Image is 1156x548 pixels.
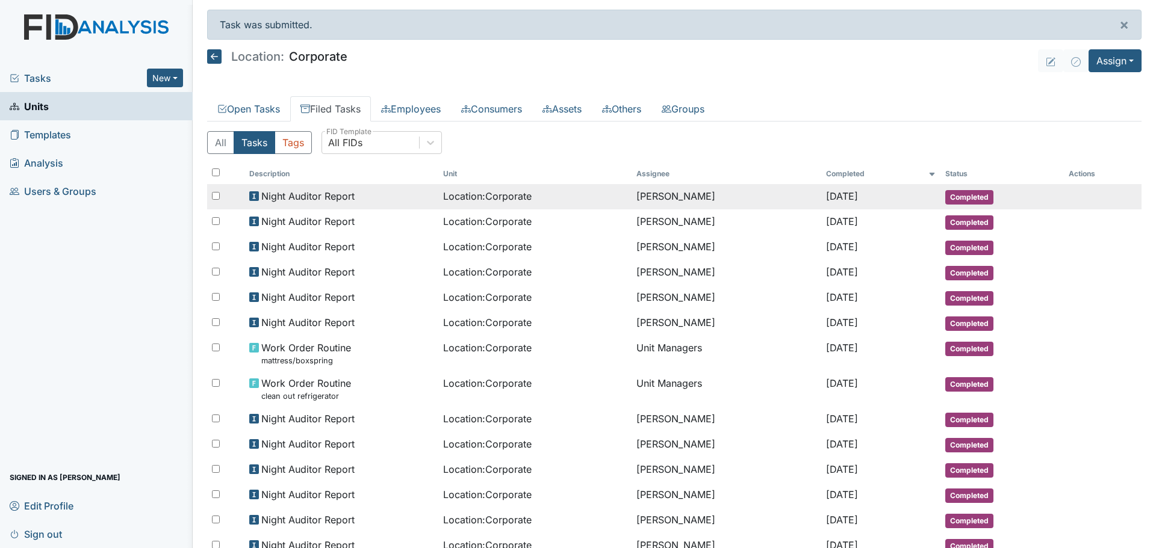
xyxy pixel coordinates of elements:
[945,514,993,528] span: Completed
[632,371,821,407] td: Unit Managers
[261,340,351,366] span: Work Order Routine mattress/boxspring
[826,316,858,328] span: [DATE]
[532,96,592,122] a: Assets
[261,513,355,527] span: Night Auditor Report
[328,135,362,150] div: All FIDs
[371,96,451,122] a: Employees
[147,69,183,87] button: New
[261,355,351,366] small: mattress/boxspring
[632,482,821,508] td: [PERSON_NAME]
[826,342,858,354] span: [DATE]
[443,376,532,390] span: Location : Corporate
[10,71,147,85] a: Tasks
[261,189,355,203] span: Night Auditor Report
[945,266,993,280] span: Completed
[275,131,312,154] button: Tags
[945,342,993,356] span: Completed
[826,241,858,253] span: [DATE]
[945,241,993,255] span: Completed
[261,315,355,330] span: Night Auditor Report
[945,438,993,452] span: Completed
[826,377,858,389] span: [DATE]
[821,164,940,184] th: Toggle SortBy
[632,310,821,336] td: [PERSON_NAME]
[632,336,821,371] td: Unit Managers
[632,164,821,184] th: Assignee
[261,462,355,476] span: Night Auditor Report
[826,190,858,202] span: [DATE]
[826,215,858,227] span: [DATE]
[261,411,355,426] span: Night Auditor Report
[826,291,858,303] span: [DATE]
[10,182,96,200] span: Users & Groups
[443,487,532,502] span: Location : Corporate
[443,411,532,426] span: Location : Corporate
[592,96,651,122] a: Others
[443,462,532,476] span: Location : Corporate
[1089,49,1142,72] button: Assign
[207,49,347,64] h5: Corporate
[1107,10,1141,39] button: ×
[826,413,858,425] span: [DATE]
[945,316,993,331] span: Completed
[945,463,993,478] span: Completed
[438,164,632,184] th: Toggle SortBy
[10,468,120,487] span: Signed in as [PERSON_NAME]
[632,184,821,209] td: [PERSON_NAME]
[10,525,62,543] span: Sign out
[826,463,858,475] span: [DATE]
[212,168,220,176] input: Toggle All Rows Selected
[632,235,821,260] td: [PERSON_NAME]
[632,457,821,482] td: [PERSON_NAME]
[826,438,858,450] span: [DATE]
[443,340,532,355] span: Location : Corporate
[632,285,821,310] td: [PERSON_NAME]
[244,164,438,184] th: Toggle SortBy
[443,189,532,203] span: Location : Corporate
[632,508,821,533] td: [PERSON_NAME]
[261,487,355,502] span: Night Auditor Report
[632,407,821,432] td: [PERSON_NAME]
[443,265,532,279] span: Location : Corporate
[632,260,821,285] td: [PERSON_NAME]
[945,215,993,230] span: Completed
[945,413,993,427] span: Completed
[1119,16,1129,33] span: ×
[261,265,355,279] span: Night Auditor Report
[451,96,532,122] a: Consumers
[826,266,858,278] span: [DATE]
[945,190,993,205] span: Completed
[261,390,351,402] small: clean out refrigerator
[261,290,355,304] span: Night Auditor Report
[826,514,858,526] span: [DATE]
[207,10,1142,40] div: Task was submitted.
[945,488,993,503] span: Completed
[10,125,71,144] span: Templates
[826,488,858,500] span: [DATE]
[443,513,532,527] span: Location : Corporate
[261,376,351,402] span: Work Order Routine clean out refrigerator
[290,96,371,122] a: Filed Tasks
[632,432,821,457] td: [PERSON_NAME]
[261,239,355,254] span: Night Auditor Report
[207,131,312,154] div: Type filter
[443,214,532,229] span: Location : Corporate
[945,377,993,392] span: Completed
[231,51,284,63] span: Location:
[261,214,355,229] span: Night Auditor Report
[1064,164,1124,184] th: Actions
[207,96,290,122] a: Open Tasks
[261,437,355,451] span: Night Auditor Report
[234,131,275,154] button: Tasks
[10,97,49,115] span: Units
[10,496,73,515] span: Edit Profile
[651,96,715,122] a: Groups
[443,315,532,330] span: Location : Corporate
[632,209,821,235] td: [PERSON_NAME]
[443,290,532,304] span: Location : Corporate
[443,239,532,254] span: Location : Corporate
[940,164,1064,184] th: Toggle SortBy
[207,131,234,154] button: All
[10,153,63,172] span: Analysis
